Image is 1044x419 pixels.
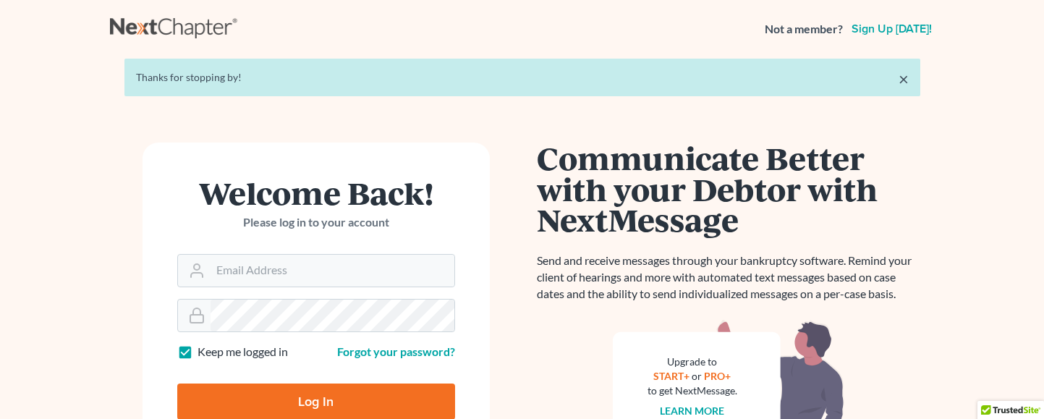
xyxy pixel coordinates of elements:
[198,344,288,360] label: Keep me logged in
[648,355,737,369] div: Upgrade to
[136,70,909,85] div: Thanks for stopping by!
[704,370,731,382] a: PRO+
[537,143,920,235] h1: Communicate Better with your Debtor with NextMessage
[849,23,935,35] a: Sign up [DATE]!
[653,370,689,382] a: START+
[537,253,920,302] p: Send and receive messages through your bankruptcy software. Remind your client of hearings and mo...
[692,370,702,382] span: or
[211,255,454,287] input: Email Address
[899,70,909,88] a: ×
[765,21,843,38] strong: Not a member?
[177,214,455,231] p: Please log in to your account
[337,344,455,358] a: Forgot your password?
[660,405,724,417] a: Learn more
[177,177,455,208] h1: Welcome Back!
[648,384,737,398] div: to get NextMessage.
